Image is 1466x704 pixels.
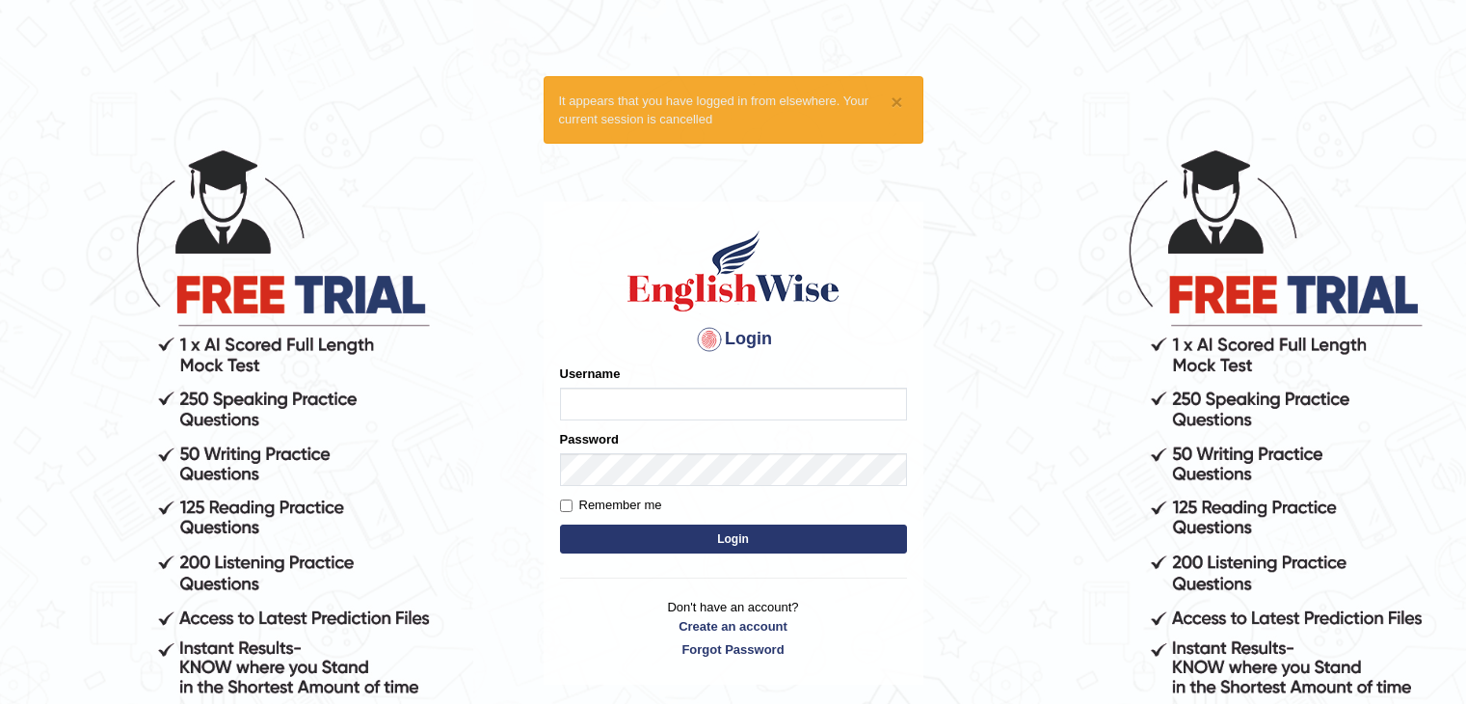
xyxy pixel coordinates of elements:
h4: Login [560,324,907,355]
label: Username [560,365,621,383]
input: Remember me [560,500,573,512]
a: Forgot Password [560,640,907,659]
img: Logo of English Wise sign in for intelligent practice with AI [624,228,843,314]
a: Create an account [560,617,907,636]
label: Password [560,430,619,448]
button: × [891,92,902,112]
div: It appears that you have logged in from elsewhere. Your current session is cancelled [544,76,923,144]
label: Remember me [560,496,662,515]
button: Login [560,525,907,554]
p: Don't have an account? [560,598,907,658]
